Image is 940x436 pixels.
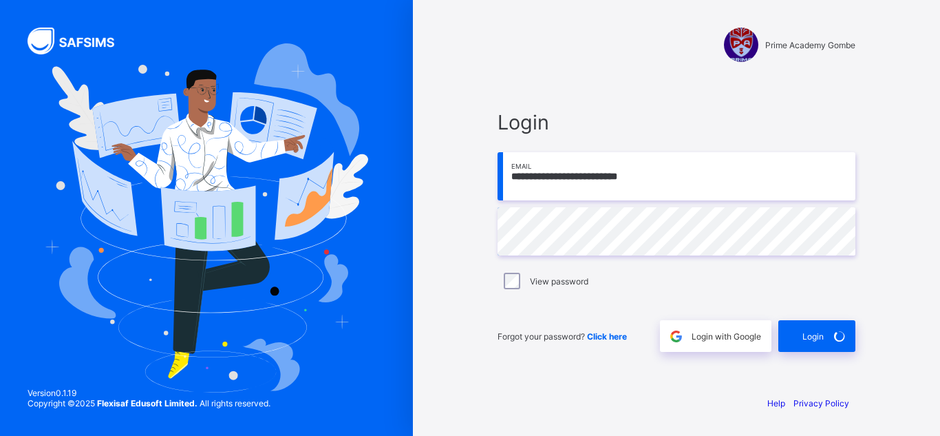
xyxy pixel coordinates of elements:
strong: Flexisaf Edusoft Limited. [97,398,197,408]
a: Help [767,398,785,408]
span: Login with Google [692,331,761,342]
a: Privacy Policy [793,398,849,408]
a: Click here [587,331,627,342]
span: Version 0.1.19 [28,388,270,398]
img: SAFSIMS Logo [28,28,131,54]
span: Forgot your password? [498,331,627,342]
img: Hero Image [45,43,369,392]
label: View password [530,276,588,287]
span: Prime Academy Gombe [765,40,855,50]
img: google.396cfc9801f0270233282035f929180a.svg [668,329,684,344]
span: Copyright © 2025 All rights reserved. [28,398,270,408]
span: Login [802,331,824,342]
span: Login [498,110,855,134]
